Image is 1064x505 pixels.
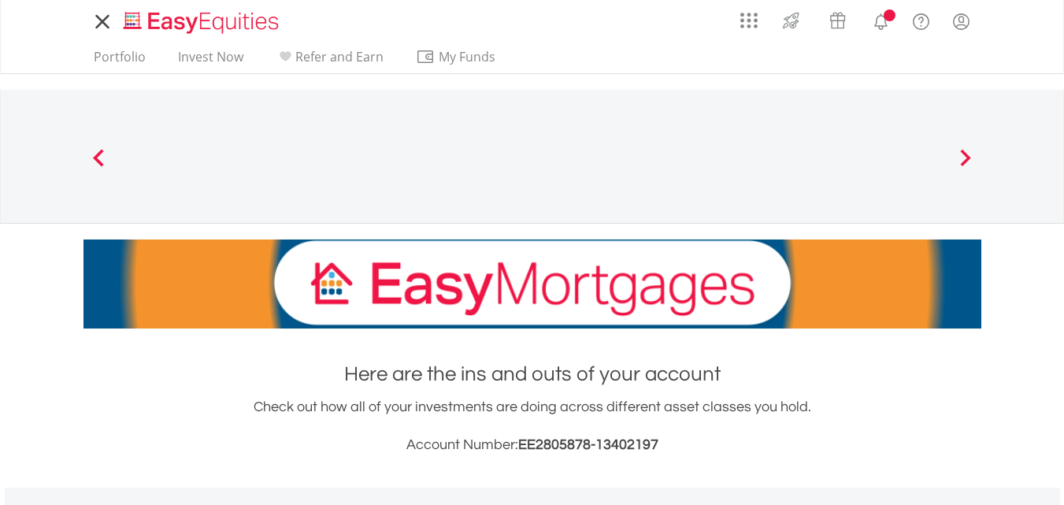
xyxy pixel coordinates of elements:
span: Refer and Earn [295,48,384,65]
a: My Profile [941,4,981,39]
a: Refer and Earn [269,49,390,73]
a: AppsGrid [730,4,768,29]
a: Vouchers [814,4,861,33]
img: EasyEquities_Logo.png [120,9,285,35]
a: Notifications [861,4,901,35]
img: thrive-v2.svg [778,8,804,33]
span: EE2805878-13402197 [518,437,658,452]
h1: Here are the ins and outs of your account [83,360,981,388]
a: Home page [117,4,285,35]
h3: Account Number: [83,434,981,456]
img: grid-menu-icon.svg [740,12,758,29]
a: FAQ's and Support [901,4,941,35]
div: Check out how all of your investments are doing across different asset classes you hold. [83,396,981,456]
a: Portfolio [87,49,152,73]
img: vouchers-v2.svg [825,8,851,33]
img: EasyMortage Promotion Banner [83,240,981,329]
a: Invest Now [172,49,250,73]
span: My Funds [416,46,519,67]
